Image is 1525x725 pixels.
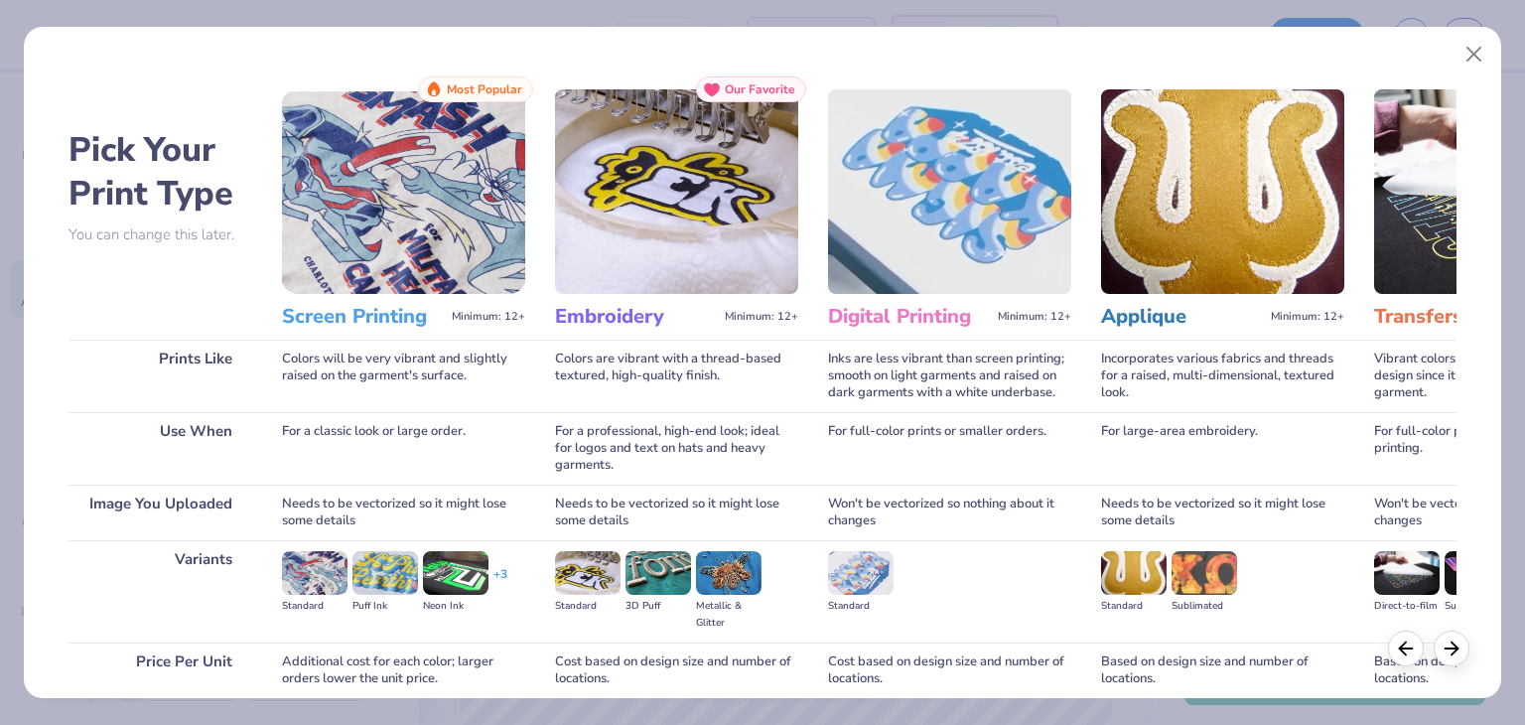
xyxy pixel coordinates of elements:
div: Variants [69,540,252,643]
div: Standard [282,598,347,615]
div: For large-area embroidery. [1101,412,1344,485]
div: Needs to be vectorized so it might lose some details [555,485,798,540]
span: Minimum: 12+ [725,310,798,324]
div: Additional cost for each color; larger orders lower the unit price. [282,643,525,698]
div: For full-color prints or smaller orders. [828,412,1071,485]
div: Puff Ink [352,598,418,615]
img: Digital Printing [828,89,1071,294]
div: Neon Ink [423,598,488,615]
div: Based on design size and number of locations. [1101,643,1344,698]
div: 3D Puff [625,598,691,615]
img: Applique [1101,89,1344,294]
div: Standard [828,598,894,615]
div: Sublimated [1172,598,1237,615]
h3: Screen Printing [282,304,444,330]
div: Needs to be vectorized so it might lose some details [1101,485,1344,540]
div: Inks are less vibrant than screen printing; smooth on light garments and raised on dark garments ... [828,340,1071,412]
div: For a classic look or large order. [282,412,525,485]
img: Standard [1101,551,1167,595]
img: 3D Puff [625,551,691,595]
div: Standard [1101,598,1167,615]
span: Minimum: 12+ [998,310,1071,324]
div: Image You Uploaded [69,485,252,540]
img: Standard [282,551,347,595]
div: Needs to be vectorized so it might lose some details [282,485,525,540]
div: + 3 [493,566,507,600]
div: Standard [555,598,621,615]
h3: Digital Printing [828,304,990,330]
div: Supacolor [1445,598,1510,615]
h2: Pick Your Print Type [69,128,252,216]
img: Metallic & Glitter [696,551,762,595]
button: Close [1456,36,1493,73]
div: Cost based on design size and number of locations. [828,643,1071,698]
img: Sublimated [1172,551,1237,595]
h3: Embroidery [555,304,717,330]
div: Use When [69,412,252,485]
div: Price Per Unit [69,643,252,698]
div: Cost based on design size and number of locations. [555,643,798,698]
img: Neon Ink [423,551,488,595]
span: Most Popular [447,82,522,96]
div: Metallic & Glitter [696,598,762,632]
div: Incorporates various fabrics and threads for a raised, multi-dimensional, textured look. [1101,340,1344,412]
div: Won't be vectorized so nothing about it changes [828,485,1071,540]
div: Colors are vibrant with a thread-based textured, high-quality finish. [555,340,798,412]
h3: Applique [1101,304,1263,330]
div: Direct-to-film [1374,598,1440,615]
img: Supacolor [1445,551,1510,595]
p: You can change this later. [69,226,252,243]
img: Direct-to-film [1374,551,1440,595]
span: Minimum: 12+ [1271,310,1344,324]
div: For a professional, high-end look; ideal for logos and text on hats and heavy garments. [555,412,798,485]
div: Prints Like [69,340,252,412]
img: Embroidery [555,89,798,294]
span: Our Favorite [725,82,795,96]
div: Colors will be very vibrant and slightly raised on the garment's surface. [282,340,525,412]
img: Puff Ink [352,551,418,595]
img: Standard [555,551,621,595]
img: Standard [828,551,894,595]
img: Screen Printing [282,89,525,294]
span: Minimum: 12+ [452,310,525,324]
